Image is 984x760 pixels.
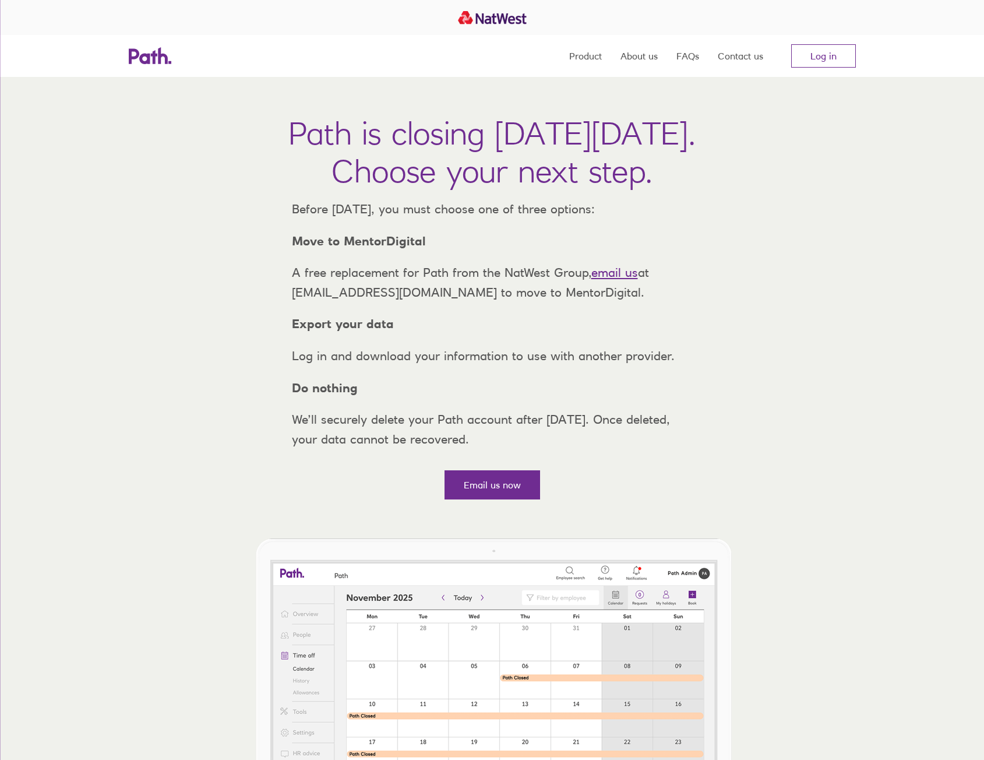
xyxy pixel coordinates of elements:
[292,234,426,248] strong: Move to MentorDigital
[676,35,699,77] a: FAQs
[283,346,702,366] p: Log in and download your information to use with another provider.
[445,470,540,499] a: Email us now
[283,199,702,219] p: Before [DATE], you must choose one of three options:
[283,410,702,449] p: We’ll securely delete your Path account after [DATE]. Once deleted, your data cannot be recovered.
[288,114,696,190] h1: Path is closing [DATE][DATE]. Choose your next step.
[718,35,763,77] a: Contact us
[791,44,856,68] a: Log in
[292,316,394,331] strong: Export your data
[569,35,602,77] a: Product
[283,263,702,302] p: A free replacement for Path from the NatWest Group, at [EMAIL_ADDRESS][DOMAIN_NAME] to move to Me...
[292,381,358,395] strong: Do nothing
[620,35,658,77] a: About us
[591,265,638,280] a: email us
